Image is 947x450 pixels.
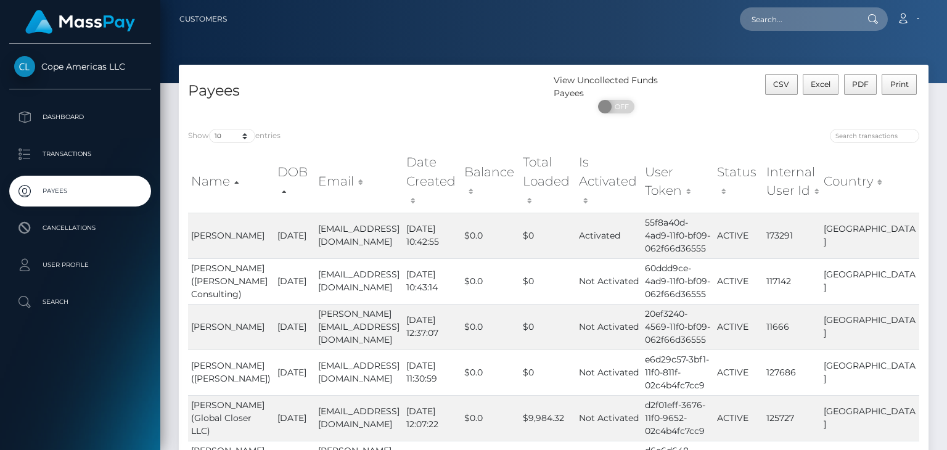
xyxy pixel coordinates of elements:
input: Search transactions [830,129,919,143]
td: $0.0 [461,350,520,395]
span: Print [890,80,909,89]
td: [DATE] 10:43:14 [403,258,461,304]
td: Activated [576,213,642,258]
th: User Token: activate to sort column ascending [642,150,714,212]
td: 127686 [763,350,821,395]
td: ACTIVE [714,213,763,258]
h4: Payees [188,80,544,102]
button: CSV [765,74,798,95]
td: ACTIVE [714,395,763,441]
td: [DATE] 11:30:59 [403,350,461,395]
td: $0.0 [461,395,520,441]
img: Cope Americas LLC [14,56,35,77]
td: [DATE] [274,258,314,304]
td: 11666 [763,304,821,350]
td: [DATE] 12:37:07 [403,304,461,350]
td: [DATE] [274,304,314,350]
button: Excel [803,74,839,95]
p: Dashboard [14,108,146,126]
td: d2f01eff-3676-11f0-9652-02c4b4fc7cc9 [642,395,714,441]
td: 55f8a40d-4ad9-11f0-bf09-062f66d36555 [642,213,714,258]
img: MassPay Logo [25,10,135,34]
td: $0.0 [461,304,520,350]
a: Customers [179,6,227,32]
td: ACTIVE [714,304,763,350]
td: [PERSON_NAME] ([PERSON_NAME] Consulting) [188,258,274,304]
td: [DATE] 10:42:55 [403,213,461,258]
input: Search... [740,7,856,31]
td: [GEOGRAPHIC_DATA] [821,258,919,304]
td: $0 [520,213,576,258]
td: ACTIVE [714,350,763,395]
td: [EMAIL_ADDRESS][DOMAIN_NAME] [315,350,403,395]
td: $9,984.32 [520,395,576,441]
th: Status: activate to sort column ascending [714,150,763,212]
button: PDF [844,74,877,95]
a: Cancellations [9,213,151,243]
a: Search [9,287,151,317]
td: $0.0 [461,213,520,258]
td: $0 [520,350,576,395]
th: Email: activate to sort column ascending [315,150,403,212]
td: [EMAIL_ADDRESS][DOMAIN_NAME] [315,213,403,258]
a: User Profile [9,250,151,280]
td: [DATE] 12:07:22 [403,395,461,441]
td: [EMAIL_ADDRESS][DOMAIN_NAME] [315,258,403,304]
p: Transactions [14,145,146,163]
span: CSV [773,80,789,89]
td: ACTIVE [714,258,763,304]
a: Dashboard [9,102,151,133]
p: Cancellations [14,219,146,237]
td: 125727 [763,395,821,441]
th: Name: activate to sort column ascending [188,150,274,212]
td: [EMAIL_ADDRESS][DOMAIN_NAME] [315,395,403,441]
th: Total Loaded: activate to sort column ascending [520,150,576,212]
td: [PERSON_NAME][EMAIL_ADDRESS][DOMAIN_NAME] [315,304,403,350]
th: Balance: activate to sort column ascending [461,150,520,212]
th: Country: activate to sort column ascending [821,150,919,212]
td: [GEOGRAPHIC_DATA] [821,213,919,258]
a: Payees [9,176,151,207]
td: [PERSON_NAME] [188,213,274,258]
td: [DATE] [274,395,314,441]
th: Is Activated: activate to sort column ascending [576,150,642,212]
td: $0.0 [461,258,520,304]
th: Date Created: activate to sort column ascending [403,150,461,212]
a: Transactions [9,139,151,170]
td: [GEOGRAPHIC_DATA] [821,395,919,441]
td: 60ddd9ce-4ad9-11f0-bf09-062f66d36555 [642,258,714,304]
p: User Profile [14,256,146,274]
select: Showentries [209,129,255,143]
button: Print [882,74,917,95]
th: DOB: activate to sort column descending [274,150,314,212]
td: $0 [520,258,576,304]
td: [PERSON_NAME] ([PERSON_NAME]) [188,350,274,395]
td: [DATE] [274,213,314,258]
p: Search [14,293,146,311]
td: 173291 [763,213,821,258]
th: Internal User Id: activate to sort column ascending [763,150,821,212]
td: [DATE] [274,350,314,395]
td: Not Activated [576,395,642,441]
td: Not Activated [576,350,642,395]
td: [GEOGRAPHIC_DATA] [821,304,919,350]
td: Not Activated [576,304,642,350]
span: Excel [811,80,830,89]
td: Not Activated [576,258,642,304]
span: PDF [852,80,869,89]
span: Cope Americas LLC [9,61,151,72]
td: 20ef3240-4569-11f0-bf09-062f66d36555 [642,304,714,350]
td: [PERSON_NAME] (Global Closer LLC) [188,395,274,441]
td: [GEOGRAPHIC_DATA] [821,350,919,395]
span: OFF [605,100,636,113]
td: 117142 [763,258,821,304]
td: e6d29c57-3bf1-11f0-811f-02c4b4fc7cc9 [642,350,714,395]
td: [PERSON_NAME] [188,304,274,350]
p: Payees [14,182,146,200]
label: Show entries [188,129,281,143]
div: View Uncollected Funds Payees [554,74,679,100]
td: $0 [520,304,576,350]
